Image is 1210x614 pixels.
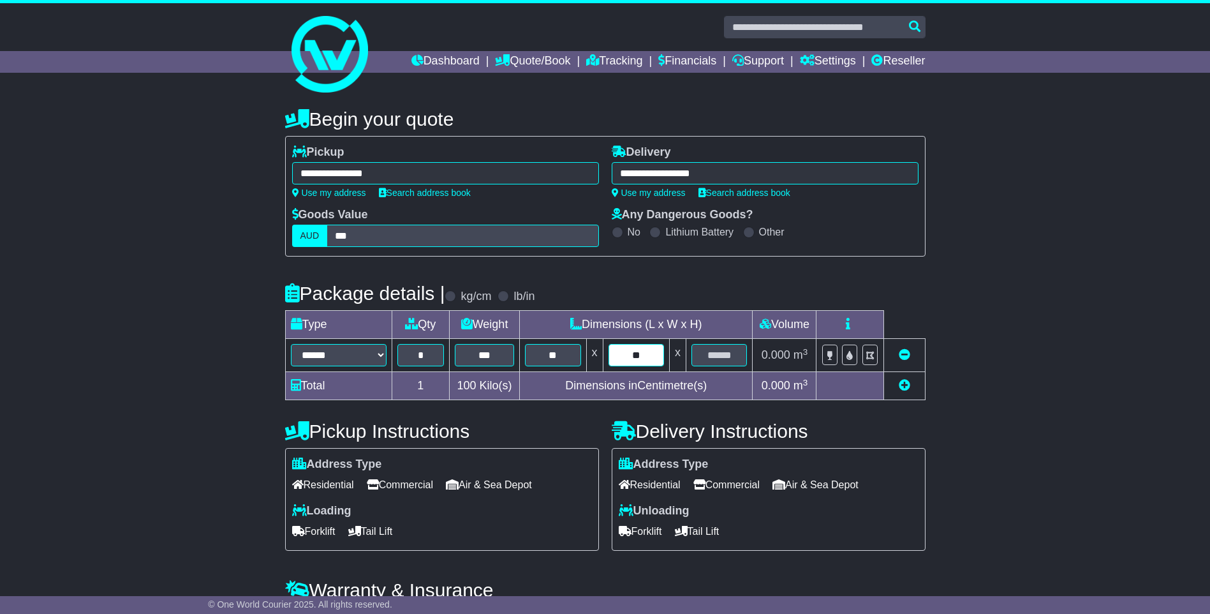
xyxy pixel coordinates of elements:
[292,146,344,160] label: Pickup
[285,311,392,339] td: Type
[586,51,642,73] a: Tracking
[612,208,753,222] label: Any Dangerous Goods?
[292,504,351,518] label: Loading
[753,311,816,339] td: Volume
[292,188,366,198] a: Use my address
[461,290,491,304] label: kg/cm
[619,504,690,518] label: Unloading
[285,109,926,130] h4: Begin your quote
[495,51,570,73] a: Quote/Book
[612,146,671,160] label: Delivery
[348,521,393,541] span: Tail Lift
[762,348,790,361] span: 0.000
[658,51,716,73] a: Financials
[669,339,686,372] td: x
[793,348,808,361] span: m
[392,311,450,339] td: Qty
[899,348,910,361] a: Remove this item
[392,372,450,400] td: 1
[871,51,925,73] a: Reseller
[450,311,520,339] td: Weight
[899,379,910,392] a: Add new item
[793,379,808,392] span: m
[285,421,599,442] h4: Pickup Instructions
[285,580,926,601] h4: Warranty & Insurance
[292,208,368,222] label: Goods Value
[513,290,535,304] label: lb/in
[292,225,328,247] label: AUD
[285,283,445,304] h4: Package details |
[800,51,856,73] a: Settings
[457,379,476,392] span: 100
[292,458,382,472] label: Address Type
[446,475,532,495] span: Air & Sea Depot
[619,521,662,541] span: Forklift
[612,188,686,198] a: Use my address
[612,421,926,442] h4: Delivery Instructions
[803,347,808,357] sup: 3
[772,475,859,495] span: Air & Sea Depot
[675,521,719,541] span: Tail Lift
[619,475,681,495] span: Residential
[628,226,640,238] label: No
[693,475,760,495] span: Commercial
[208,599,392,610] span: © One World Courier 2025. All rights reserved.
[665,226,734,238] label: Lithium Battery
[520,311,753,339] td: Dimensions (L x W x H)
[762,379,790,392] span: 0.000
[292,475,354,495] span: Residential
[619,458,709,472] label: Address Type
[586,339,603,372] td: x
[411,51,480,73] a: Dashboard
[285,372,392,400] td: Total
[759,226,785,238] label: Other
[292,521,336,541] span: Forklift
[698,188,790,198] a: Search address book
[520,372,753,400] td: Dimensions in Centimetre(s)
[732,51,784,73] a: Support
[803,378,808,387] sup: 3
[450,372,520,400] td: Kilo(s)
[367,475,433,495] span: Commercial
[379,188,471,198] a: Search address book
